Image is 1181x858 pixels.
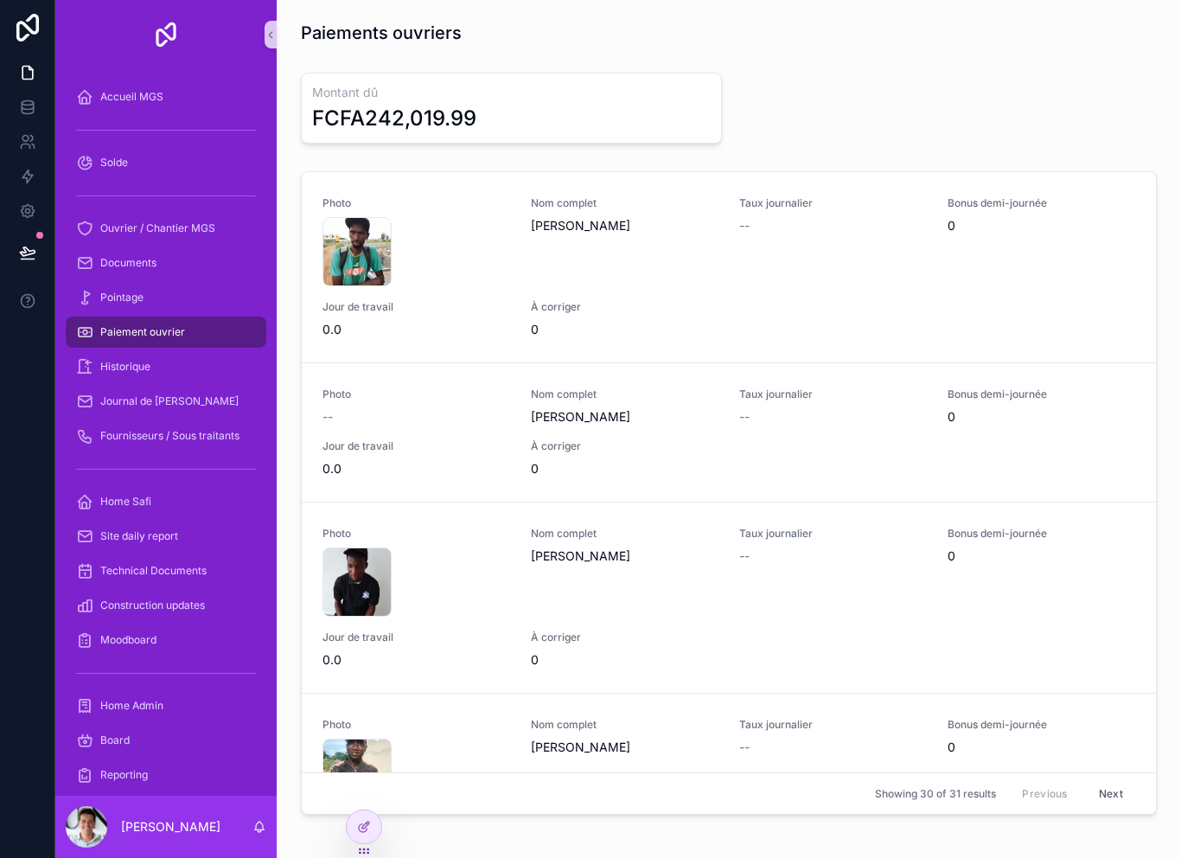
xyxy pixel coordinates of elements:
span: Photo [322,387,510,401]
span: Taux journalier [739,196,927,210]
span: Photo [322,718,510,732]
a: Construction updates [66,590,266,621]
span: À corriger [531,300,718,314]
span: Pointage [100,291,144,304]
a: Site daily report [66,521,266,552]
span: Site daily report [100,529,178,543]
a: Home Admin [66,690,266,721]
span: Photo [322,196,510,210]
span: [PERSON_NAME] [531,217,718,234]
span: Bonus demi-journée [948,387,1135,401]
a: Solde [66,147,266,178]
span: Bonus demi-journée [948,196,1135,210]
span: Fournisseurs / Sous traitants [100,429,239,443]
span: Showing 30 of 31 results [875,787,996,801]
span: Jour de travail [322,439,510,453]
a: Paiement ouvrier [66,317,266,348]
span: Photo [322,527,510,541]
span: Nom complet [531,196,718,210]
span: Nom complet [531,718,718,732]
span: Historique [100,360,150,374]
span: 0 [531,321,718,338]
span: Bonus demi-journée [948,718,1135,732]
p: [PERSON_NAME] [121,818,220,836]
button: Next [1087,780,1135,807]
a: Board [66,725,266,756]
span: [PERSON_NAME] [531,739,718,756]
span: Nom complet [531,527,718,541]
span: 0.0 [322,460,510,477]
h1: Paiements ouvriers [301,21,462,45]
span: Nom complet [531,387,718,401]
a: Technical Documents [66,555,266,586]
span: Taux journalier [739,527,927,541]
span: -- [322,408,333,426]
span: Jour de travail [322,300,510,314]
span: -- [739,408,750,426]
a: Documents [66,247,266,279]
span: Reporting [100,768,148,782]
a: Historique [66,351,266,382]
span: Taux journalier [739,718,927,732]
a: Moodboard [66,624,266,656]
span: Journal de [PERSON_NAME] [100,394,239,408]
span: Home Admin [100,699,163,713]
a: Journal de [PERSON_NAME] [66,386,266,417]
span: -- [739,217,750,234]
span: Technical Documents [100,564,207,578]
span: Moodboard [100,633,156,647]
a: Home Safi [66,486,266,517]
span: Taux journalier [739,387,927,401]
span: 0 [948,547,1135,565]
span: Construction updates [100,599,205,612]
span: 0.0 [322,651,510,669]
img: App logo [152,21,180,48]
span: [PERSON_NAME] [531,547,718,565]
a: PhotoNom complet[PERSON_NAME]Taux journalier--Bonus demi-journée0Jour de travail0.0À corriger0 [302,502,1156,693]
span: 0 [531,460,718,477]
span: Home Safi [100,495,151,509]
span: 0 [948,408,1135,426]
span: Jour de travail [322,631,510,644]
h3: Montant dû [312,84,711,101]
span: 0 [948,217,1135,234]
span: Ouvrier / Chantier MGS [100,221,215,235]
a: Photo--Nom complet[PERSON_NAME]Taux journalier--Bonus demi-journée0Jour de travail0.0À corriger0 [302,362,1156,502]
span: Bonus demi-journée [948,527,1135,541]
span: Solde [100,156,128,170]
span: À corriger [531,439,718,453]
span: [PERSON_NAME] [531,408,718,426]
div: scrollable content [55,69,277,796]
a: PhotoNom complet[PERSON_NAME]Taux journalier--Bonus demi-journée0Jour de travail0.0À corriger0 [302,172,1156,362]
span: À corriger [531,631,718,644]
a: Fournisseurs / Sous traitants [66,420,266,451]
a: Ouvrier / Chantier MGS [66,213,266,244]
a: Accueil MGS [66,81,266,112]
span: -- [739,547,750,565]
a: Reporting [66,759,266,791]
span: Documents [100,256,156,270]
span: 0 [531,651,718,669]
span: Accueil MGS [100,90,163,104]
a: Pointage [66,282,266,313]
span: Paiement ouvrier [100,325,185,339]
span: Board [100,733,130,747]
span: 0 [948,739,1135,756]
div: FCFA242,019.99 [312,105,476,132]
span: 0.0 [322,321,510,338]
span: -- [739,739,750,756]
